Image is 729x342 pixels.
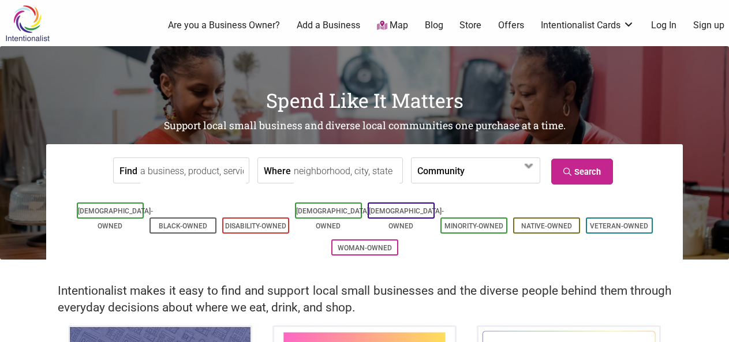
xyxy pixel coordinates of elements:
[225,222,286,230] a: Disability-Owned
[693,19,724,32] a: Sign up
[338,244,392,252] a: Woman-Owned
[425,19,443,32] a: Blog
[590,222,648,230] a: Veteran-Owned
[444,222,503,230] a: Minority-Owned
[297,19,360,32] a: Add a Business
[140,158,246,184] input: a business, product, service
[264,158,291,183] label: Where
[78,207,153,230] a: [DEMOGRAPHIC_DATA]-Owned
[377,19,408,32] a: Map
[551,159,613,185] a: Search
[369,207,444,230] a: [DEMOGRAPHIC_DATA]-Owned
[58,283,671,316] h2: Intentionalist makes it easy to find and support local small businesses and the diverse people be...
[498,19,524,32] a: Offers
[296,207,371,230] a: [DEMOGRAPHIC_DATA]-Owned
[541,19,634,32] a: Intentionalist Cards
[294,158,399,184] input: neighborhood, city, state
[651,19,676,32] a: Log In
[521,222,572,230] a: Native-Owned
[417,158,465,183] label: Community
[119,158,137,183] label: Find
[459,19,481,32] a: Store
[159,222,207,230] a: Black-Owned
[168,19,280,32] a: Are you a Business Owner?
